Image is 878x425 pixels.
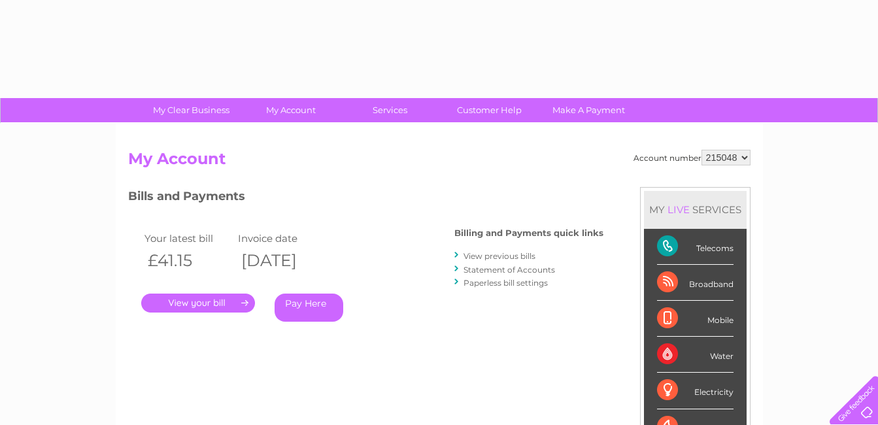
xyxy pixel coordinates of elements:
a: Customer Help [435,98,543,122]
a: Make A Payment [535,98,643,122]
h2: My Account [128,150,751,175]
th: £41.15 [141,247,235,274]
a: Services [336,98,444,122]
h4: Billing and Payments quick links [454,228,603,238]
div: Telecoms [657,229,734,265]
td: Invoice date [235,229,329,247]
a: Paperless bill settings [464,278,548,288]
a: My Account [237,98,345,122]
h3: Bills and Payments [128,187,603,210]
div: Mobile [657,301,734,337]
div: LIVE [665,203,692,216]
a: View previous bills [464,251,535,261]
td: Your latest bill [141,229,235,247]
a: . [141,294,255,313]
a: Statement of Accounts [464,265,555,275]
div: Electricity [657,373,734,409]
a: Pay Here [275,294,343,322]
div: Broadband [657,265,734,301]
div: Account number [633,150,751,165]
div: MY SERVICES [644,191,747,228]
a: My Clear Business [137,98,245,122]
div: Water [657,337,734,373]
th: [DATE] [235,247,329,274]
